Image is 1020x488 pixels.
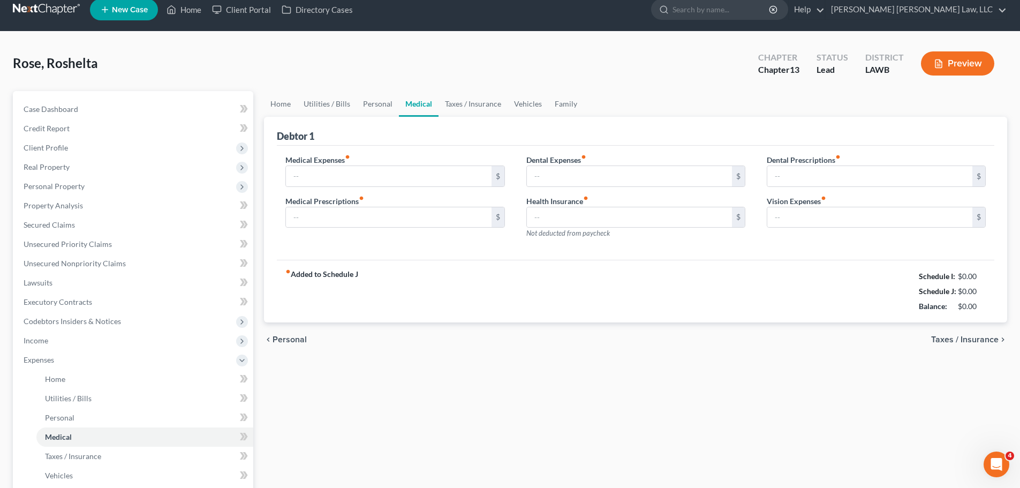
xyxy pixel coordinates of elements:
[36,466,253,485] a: Vehicles
[24,162,70,171] span: Real Property
[24,259,126,268] span: Unsecured Nonpriority Claims
[15,119,253,138] a: Credit Report
[286,207,491,228] input: --
[972,207,985,228] div: $
[919,302,947,311] strong: Balance:
[36,408,253,427] a: Personal
[919,272,955,281] strong: Schedule I:
[817,64,848,76] div: Lead
[758,51,799,64] div: Chapter
[931,335,999,344] span: Taxes / Insurance
[732,166,745,186] div: $
[36,427,253,447] a: Medical
[36,447,253,466] a: Taxes / Insurance
[767,196,826,207] label: Vision Expenses
[24,278,52,287] span: Lawsuits
[45,394,92,403] span: Utilities / Bills
[527,207,732,228] input: --
[24,317,121,326] span: Codebtors Insiders & Notices
[24,143,68,152] span: Client Profile
[526,154,586,166] label: Dental Expenses
[36,389,253,408] a: Utilities / Bills
[24,355,54,364] span: Expenses
[24,336,48,345] span: Income
[285,269,358,314] strong: Added to Schedule J
[264,91,297,117] a: Home
[24,220,75,229] span: Secured Claims
[45,452,101,461] span: Taxes / Insurance
[1006,452,1014,460] span: 4
[45,413,74,422] span: Personal
[508,91,548,117] a: Vehicles
[439,91,508,117] a: Taxes / Insurance
[45,471,73,480] span: Vehicles
[112,6,148,14] span: New Case
[865,64,904,76] div: LAWB
[297,91,357,117] a: Utilities / Bills
[24,124,70,133] span: Credit Report
[972,166,985,186] div: $
[921,51,994,76] button: Preview
[526,229,610,237] span: Not deducted from paycheck
[15,292,253,312] a: Executory Contracts
[767,154,841,166] label: Dental Prescriptions
[24,201,83,210] span: Property Analysis
[817,51,848,64] div: Status
[527,166,732,186] input: --
[835,154,841,160] i: fiber_manual_record
[399,91,439,117] a: Medical
[15,215,253,235] a: Secured Claims
[958,301,986,312] div: $0.00
[15,254,253,273] a: Unsecured Nonpriority Claims
[359,196,364,201] i: fiber_manual_record
[958,286,986,297] div: $0.00
[285,269,291,274] i: fiber_manual_record
[526,196,588,207] label: Health Insurance
[24,182,85,191] span: Personal Property
[492,166,504,186] div: $
[581,154,586,160] i: fiber_manual_record
[865,51,904,64] div: District
[758,64,799,76] div: Chapter
[273,335,307,344] span: Personal
[345,154,350,160] i: fiber_manual_record
[277,130,314,142] div: Debtor 1
[264,335,273,344] i: chevron_left
[767,207,972,228] input: --
[15,196,253,215] a: Property Analysis
[492,207,504,228] div: $
[286,166,491,186] input: --
[15,273,253,292] a: Lawsuits
[24,297,92,306] span: Executory Contracts
[790,64,799,74] span: 13
[357,91,399,117] a: Personal
[984,452,1009,477] iframe: Intercom live chat
[24,239,112,249] span: Unsecured Priority Claims
[767,166,972,186] input: --
[45,432,72,441] span: Medical
[264,335,307,344] button: chevron_left Personal
[919,287,956,296] strong: Schedule J:
[15,235,253,254] a: Unsecured Priority Claims
[285,154,350,166] label: Medical Expenses
[821,196,826,201] i: fiber_manual_record
[36,370,253,389] a: Home
[548,91,584,117] a: Family
[999,335,1007,344] i: chevron_right
[13,55,98,71] span: Rose, Roshelta
[583,196,588,201] i: fiber_manual_record
[732,207,745,228] div: $
[931,335,1007,344] button: Taxes / Insurance chevron_right
[45,374,65,384] span: Home
[15,100,253,119] a: Case Dashboard
[958,271,986,282] div: $0.00
[285,196,364,207] label: Medical Prescriptions
[24,104,78,114] span: Case Dashboard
